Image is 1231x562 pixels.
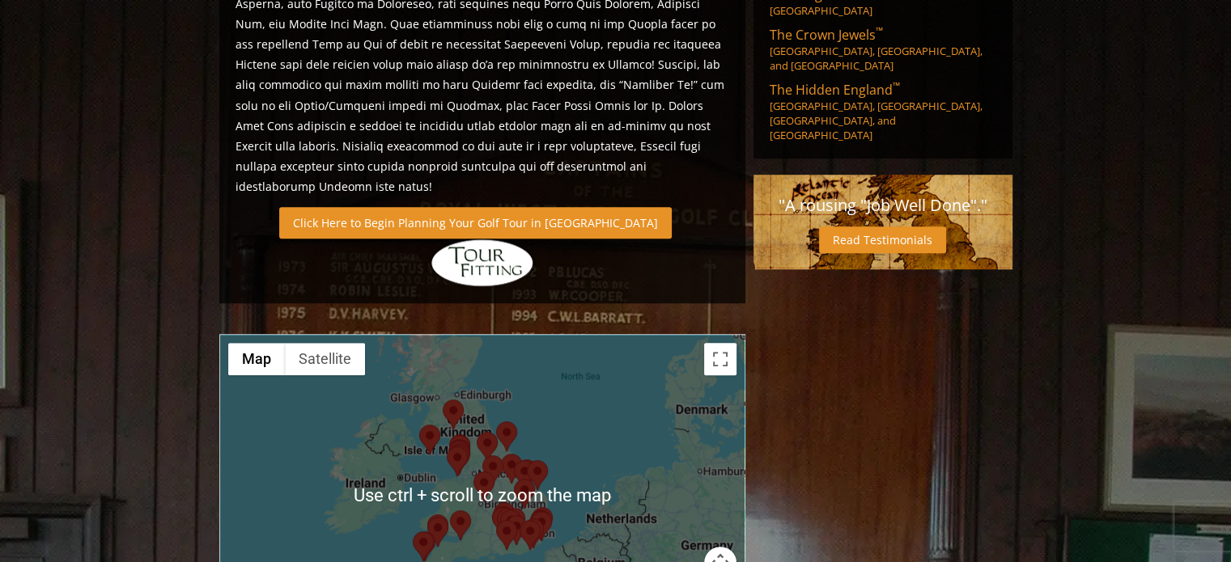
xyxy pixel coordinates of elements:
[770,191,996,220] p: "A rousing "Job Well Done"."
[228,343,285,375] button: Show street map
[819,226,946,253] a: Read Testimonials
[893,79,900,93] sup: ™
[285,343,365,375] button: Show satellite imagery
[279,207,672,239] a: Click Here to Begin Planning Your Golf Tour in [GEOGRAPHIC_DATA]
[704,343,736,375] button: Toggle fullscreen view
[770,26,883,44] span: The Crown Jewels
[770,81,996,142] a: The Hidden England™[GEOGRAPHIC_DATA], [GEOGRAPHIC_DATA], [GEOGRAPHIC_DATA], and [GEOGRAPHIC_DATA]
[770,26,996,73] a: The Crown Jewels™[GEOGRAPHIC_DATA], [GEOGRAPHIC_DATA], and [GEOGRAPHIC_DATA]
[770,81,900,99] span: The Hidden England
[430,239,535,287] img: Hidden Links
[876,24,883,38] sup: ™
